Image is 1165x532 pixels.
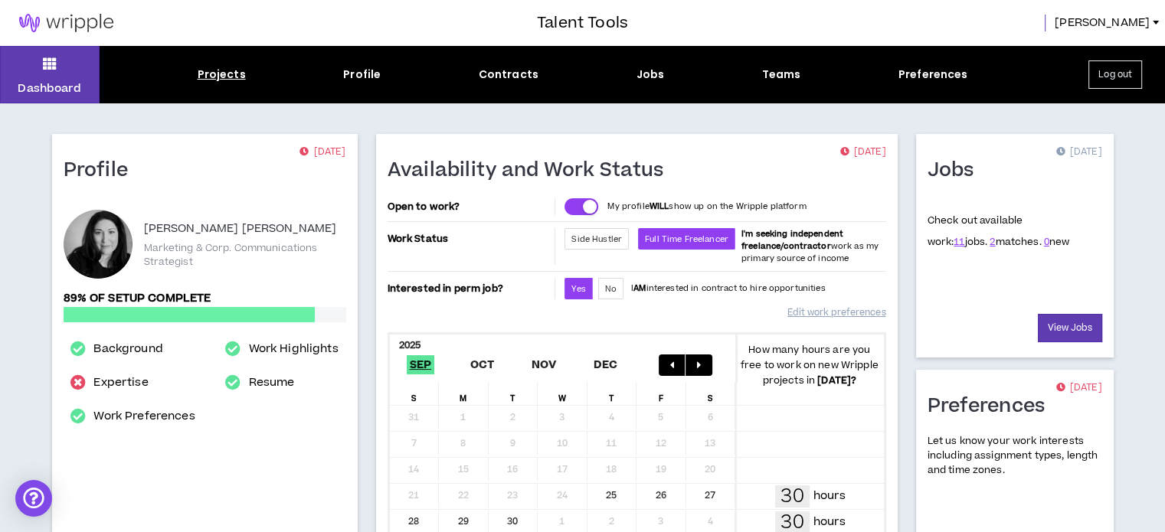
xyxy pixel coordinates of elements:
span: [PERSON_NAME] [1055,15,1150,31]
p: How many hours are you free to work on new Wripple projects in [735,342,884,388]
a: Expertise [93,374,148,392]
p: [DATE] [1055,380,1101,396]
div: S [390,382,440,405]
p: [DATE] [1055,145,1101,160]
strong: WILL [650,201,669,212]
span: Dec [591,355,621,374]
div: S [686,382,736,405]
span: new [1044,235,1070,249]
div: Teams [762,67,801,83]
div: Projects [198,67,246,83]
div: Jobs [636,67,665,83]
a: Work Highlights [249,340,339,358]
p: My profile show up on the Wripple platform [607,201,806,213]
p: [DATE] [299,145,345,160]
p: hours [813,488,846,504]
span: Nov [529,355,560,374]
h1: Profile [64,158,140,183]
p: Interested in perm job? [388,278,552,299]
p: Check out available work: [928,214,1070,249]
p: Work Status [388,228,552,250]
p: [DATE] [839,145,885,160]
h1: Preferences [928,394,1057,419]
h1: Jobs [928,158,986,183]
p: I interested in contract to hire opportunities [631,282,826,295]
b: 2025 [399,338,421,352]
p: hours [813,514,846,530]
p: 89% of setup complete [64,290,346,307]
div: Preferences [898,67,968,83]
div: Patrice S. [64,210,133,279]
span: Sep [407,355,435,374]
span: Yes [571,283,585,295]
p: Open to work? [388,201,552,213]
div: M [439,382,489,405]
div: Contracts [479,67,538,83]
a: 2 [990,235,995,249]
span: Side Hustler [571,233,622,245]
h1: Availability and Work Status [388,158,676,183]
b: I'm seeking independent freelance/contractor [741,228,843,252]
p: Dashboard [18,80,81,96]
span: matches. [990,235,1041,249]
div: F [636,382,686,405]
strong: AM [633,282,646,294]
a: 0 [1044,235,1049,249]
a: 11 [954,235,964,249]
p: Marketing & Corp. Communications Strategist [144,241,346,269]
div: T [489,382,538,405]
a: Edit work preferences [787,299,885,326]
span: Oct [467,355,498,374]
a: Resume [249,374,295,392]
a: Work Preferences [93,407,195,426]
a: View Jobs [1038,314,1102,342]
div: Open Intercom Messenger [15,480,52,517]
p: [PERSON_NAME] [PERSON_NAME] [144,220,337,238]
span: jobs. [954,235,987,249]
button: Log out [1088,60,1142,89]
span: No [605,283,617,295]
div: W [538,382,587,405]
a: Background [93,340,162,358]
h3: Talent Tools [537,11,628,34]
div: Profile [343,67,381,83]
span: work as my primary source of income [741,228,879,264]
div: T [587,382,637,405]
p: Let us know your work interests including assignment types, length and time zones. [928,434,1102,478]
b: [DATE] ? [817,374,856,387]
